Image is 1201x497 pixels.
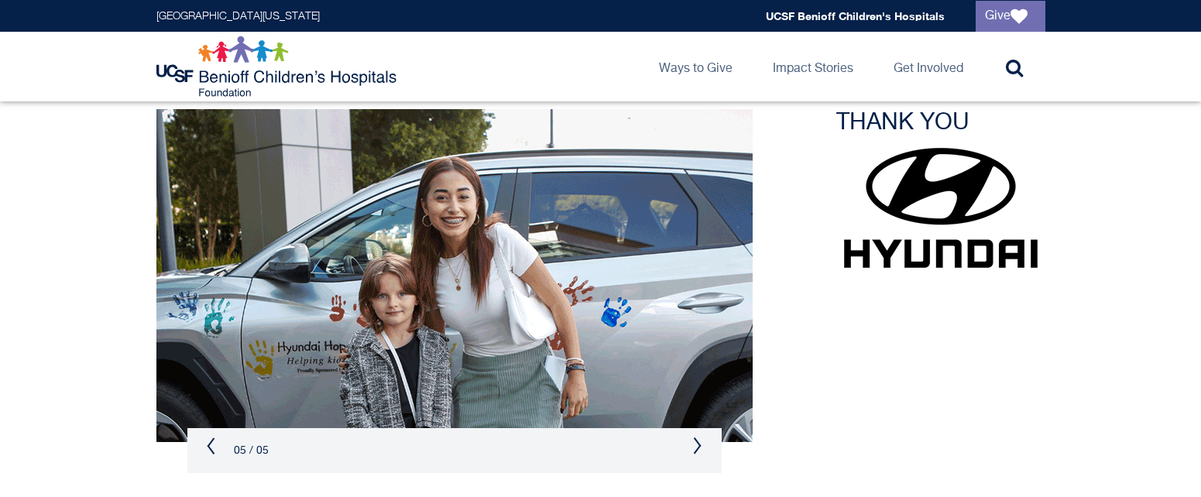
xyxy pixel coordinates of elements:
button: Previous [207,437,216,455]
a: Get Involved [881,32,976,101]
img: Hyundai Hope on Wheels [844,148,1038,268]
a: UCSF Benioff Children's Hospitals [766,9,945,22]
button: Next [693,437,702,455]
img: Logo for UCSF Benioff Children's Hospitals Foundation [156,36,400,98]
a: Impact Stories [760,32,866,101]
h3: THANK YOU [836,109,1045,137]
span: 05 / 05 [234,445,269,456]
a: Ways to Give [647,32,745,101]
a: Give [976,1,1045,32]
img: two patient ambassadors stand in front of a car [156,109,753,442]
a: [GEOGRAPHIC_DATA][US_STATE] [156,11,320,22]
